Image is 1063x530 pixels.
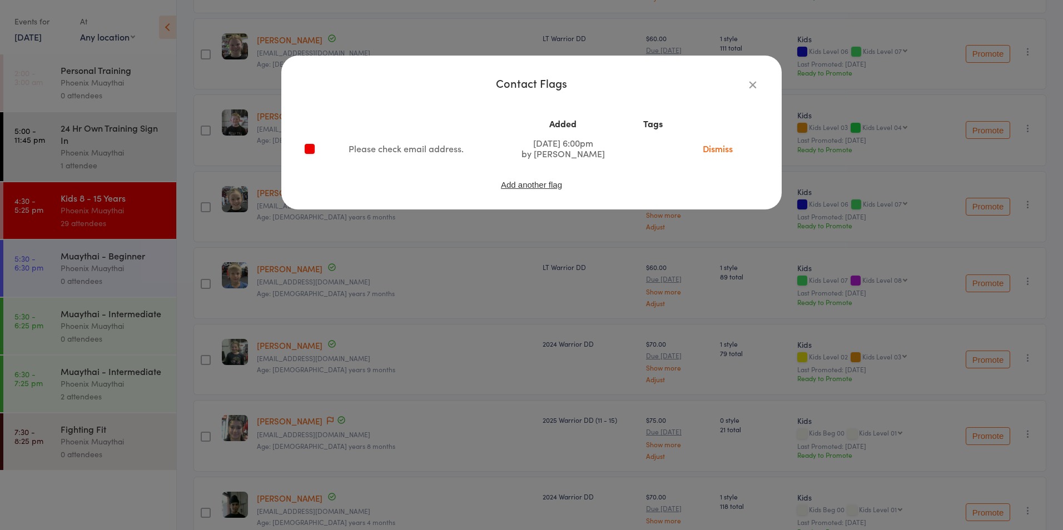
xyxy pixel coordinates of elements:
td: [DATE] 6:00pm by [PERSON_NAME] [495,133,630,163]
th: Tags [630,114,676,133]
button: Add another flag [500,180,563,189]
a: Dismiss this flag [694,142,741,154]
div: Please check email address. [324,143,489,154]
th: Added [495,114,630,133]
div: Contact Flags [304,78,759,88]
